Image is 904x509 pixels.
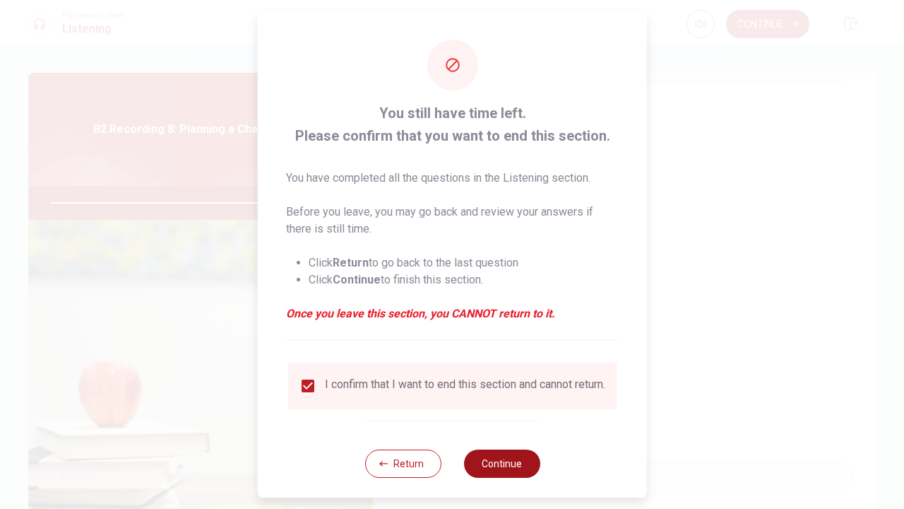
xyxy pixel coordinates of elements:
[333,256,369,269] strong: Return
[325,378,605,394] div: I confirm that I want to end this section and cannot return.
[309,255,619,271] li: Click to go back to the last question
[333,273,381,286] strong: Continue
[463,450,540,478] button: Continue
[309,271,619,288] li: Click to finish this section.
[286,170,619,187] p: You have completed all the questions in the Listening section.
[364,450,441,478] button: Return
[286,204,619,238] p: Before you leave, you may go back and review your answers if there is still time.
[286,305,619,322] em: Once you leave this section, you CANNOT return to it.
[286,102,619,147] span: You still have time left. Please confirm that you want to end this section.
